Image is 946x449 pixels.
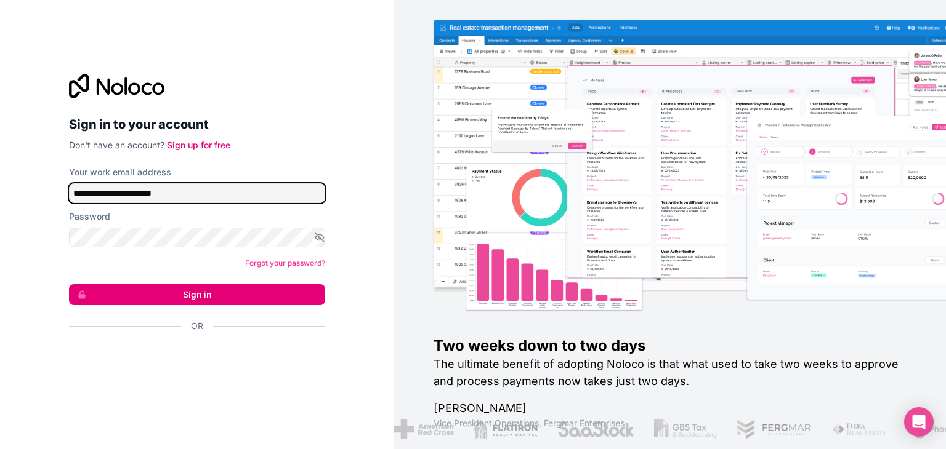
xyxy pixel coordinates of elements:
iframe: Botón Iniciar sesión con Google [63,346,321,373]
label: Password [69,210,110,223]
a: Forgot your password? [245,258,325,268]
h1: Two weeks down to two days [434,336,907,356]
input: Email address [69,183,325,203]
h1: Vice President Operations , Fergmar Enterprises [434,417,907,429]
h2: The ultimate benefit of adopting Noloco is that what used to take two weeks to approve and proces... [434,356,907,390]
div: Open Intercom Messenger [904,407,934,437]
img: /assets/american-red-cross-BAupjrZR.png [394,419,454,439]
span: Don't have an account? [69,140,164,150]
span: Or [191,320,203,332]
label: Your work email address [69,166,171,178]
h2: Sign in to your account [69,113,325,135]
input: Password [69,228,325,247]
a: Sign up for free [167,140,230,150]
button: Sign in [69,284,325,305]
h1: [PERSON_NAME] [434,400,907,417]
